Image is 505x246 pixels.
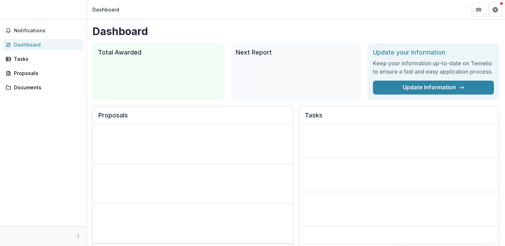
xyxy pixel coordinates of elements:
[98,112,287,125] h2: Proposals
[90,5,122,15] nav: breadcrumb
[373,59,494,76] h3: Keep your information up-to-date on Temelio to ensure a fast and easy application process.
[373,81,494,95] a: Update Information
[236,49,357,56] h2: Next Report
[488,3,502,17] button: Get Help
[74,232,82,240] button: More
[14,41,78,48] div: Dashboard
[14,28,81,34] span: Notifications
[3,25,84,36] button: Notifications
[92,6,119,13] div: Dashboard
[373,49,494,56] h2: Update your information
[472,3,486,17] button: Partners
[3,67,84,79] a: Proposals
[3,39,84,50] a: Dashboard
[14,55,78,63] div: Tasks
[3,82,84,93] a: Documents
[14,69,78,77] div: Proposals
[14,84,78,91] div: Documents
[98,49,219,56] h2: Total Awarded
[3,53,84,65] a: Tasks
[305,112,494,125] h2: Tasks
[92,25,499,38] h1: Dashboard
